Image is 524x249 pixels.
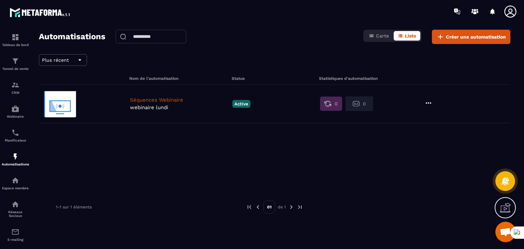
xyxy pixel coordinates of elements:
p: CRM [2,91,29,94]
a: automationsautomationsWebinaire [2,100,29,123]
button: Liste [394,31,420,41]
p: de 1 [278,204,286,210]
span: Plus récent [42,57,69,63]
img: prev [246,204,252,210]
p: webinaire lundi [130,104,229,111]
h6: Status [232,76,317,81]
img: first stat [324,100,331,107]
img: formation [11,57,19,65]
img: prev [255,204,261,210]
img: formation [11,33,19,41]
a: social-networksocial-networkRéseaux Sociaux [2,195,29,223]
img: automations [11,105,19,113]
h6: Statistiques d'automatisation [319,76,405,81]
span: Carte [376,33,389,39]
button: 0 [346,97,373,111]
img: automations [11,176,19,185]
button: Carte [365,31,393,41]
p: Espace membre [2,186,29,190]
p: 01 [263,201,275,214]
p: 1-1 sur 1 éléments [56,205,92,209]
h6: Nom de l'automatisation [129,76,230,81]
button: 0 [320,97,342,111]
p: Tunnel de vente [2,67,29,71]
p: Automatisations [2,162,29,166]
span: Liste [405,33,416,39]
a: formationformationTunnel de vente [2,52,29,76]
img: next [288,204,294,210]
a: emailemailE-mailing [2,223,29,247]
p: Planificateur [2,138,29,142]
a: automationsautomationsEspace membre [2,171,29,195]
img: scheduler [11,129,19,137]
a: automationsautomationsAutomatisations [2,147,29,171]
p: Séquences Webinaire [130,97,229,103]
img: second stat [353,100,360,107]
button: Créer une automatisation [432,30,510,44]
img: logo [10,6,71,18]
img: next [297,204,303,210]
h2: Automatisations [39,30,105,44]
img: email [11,228,19,236]
img: automations [11,152,19,161]
a: formationformationTableau de bord [2,28,29,52]
a: schedulerschedulerPlanificateur [2,123,29,147]
span: 0 [363,101,366,106]
p: Tableau de bord [2,43,29,47]
img: social-network [11,200,19,208]
a: formationformationCRM [2,76,29,100]
p: Webinaire [2,115,29,118]
img: formation [11,81,19,89]
img: automation-background [43,90,77,117]
span: Créer une automatisation [446,33,506,40]
p: Réseaux Sociaux [2,210,29,218]
p: Active [232,100,250,108]
a: Ouvrir le chat [495,222,516,242]
p: E-mailing [2,238,29,241]
span: 0 [335,100,338,107]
